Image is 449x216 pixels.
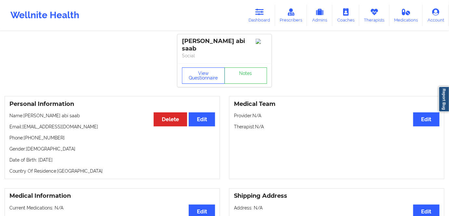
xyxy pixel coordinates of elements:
h3: Medical Information [9,192,215,200]
p: Name: [PERSON_NAME] abi saab [9,112,215,119]
p: Current Medications: N/A [9,205,215,211]
button: Delete [154,112,187,126]
img: Image%2Fplaceholer-image.png [256,39,267,44]
h3: Personal Information [9,100,215,108]
a: Coaches [332,5,359,26]
a: Report Bug [439,86,449,112]
a: Dashboard [244,5,275,26]
p: Date of Birth: [DATE] [9,157,215,163]
p: Social [182,52,267,59]
p: Address: N/A [234,205,440,211]
a: Medications [390,5,423,26]
a: Therapists [359,5,390,26]
p: Therapist: N/A [234,123,440,130]
div: [PERSON_NAME] abi saab [182,37,267,52]
a: Prescribers [275,5,307,26]
p: Gender: [DEMOGRAPHIC_DATA] [9,146,215,152]
p: Phone: [PHONE_NUMBER] [9,135,215,141]
a: Admins [307,5,332,26]
h3: Shipping Address [234,192,440,200]
a: Notes [224,67,267,84]
button: Edit [189,112,215,126]
p: Email: [EMAIL_ADDRESS][DOMAIN_NAME] [9,123,215,130]
p: Country Of Residence: [GEOGRAPHIC_DATA] [9,168,215,174]
button: View Questionnaire [182,67,225,84]
a: Account [423,5,449,26]
h3: Medical Team [234,100,440,108]
button: Edit [413,112,440,126]
p: Provider: N/A [234,112,440,119]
